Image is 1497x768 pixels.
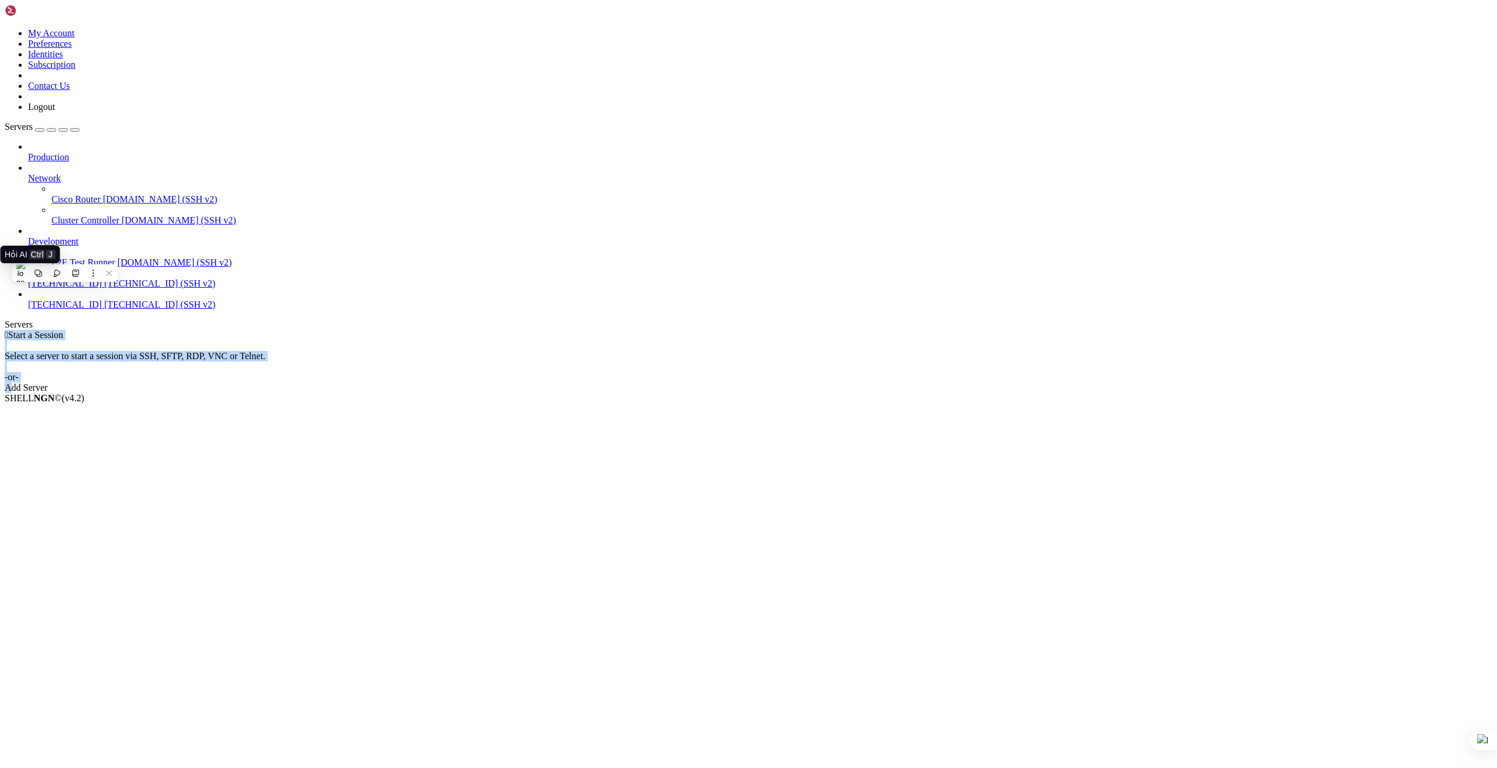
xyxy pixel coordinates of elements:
[28,81,70,91] a: Contact Us
[28,173,61,183] span: Network
[28,278,1492,289] a: [TECHNICAL_ID] [TECHNICAL_ID] (SSH v2)
[28,299,102,309] span: [TECHNICAL_ID]
[5,383,1492,393] div: Add Server
[118,257,232,267] span: [DOMAIN_NAME] (SSH v2)
[28,102,55,112] a: Logout
[51,215,119,225] span: Cluster Controller
[5,330,8,340] span: 
[62,393,85,403] span: 4.2.0
[51,257,115,267] span: E2E Test Runner
[104,278,215,288] span: [TECHNICAL_ID] (SSH v2)
[51,184,1492,205] li: Cisco Router [DOMAIN_NAME] (SSH v2)
[51,257,1492,268] a: E2E Test Runner [DOMAIN_NAME] (SSH v2)
[28,236,1492,247] a: Development
[28,142,1492,163] li: Production
[28,163,1492,226] li: Network
[28,236,78,246] span: Development
[8,330,63,340] span: Start a Session
[51,247,1492,268] li: E2E Test Runner [DOMAIN_NAME] (SSH v2)
[28,226,1492,268] li: Development
[5,340,1492,383] div: Select a server to start a session via SSH, SFTP, RDP, VNC or Telnet. -or-
[104,299,215,309] span: [TECHNICAL_ID] (SSH v2)
[5,5,72,16] img: Shellngn
[28,299,1492,310] a: [TECHNICAL_ID] [TECHNICAL_ID] (SSH v2)
[28,268,1492,289] li: [TECHNICAL_ID] [TECHNICAL_ID] (SSH v2)
[122,215,236,225] span: [DOMAIN_NAME] (SSH v2)
[28,28,75,38] a: My Account
[51,215,1492,226] a: Cluster Controller [DOMAIN_NAME] (SSH v2)
[28,49,63,59] a: Identities
[5,393,84,403] span: SHELL ©
[28,60,75,70] a: Subscription
[5,122,80,132] a: Servers
[34,393,55,403] b: NGN
[28,289,1492,310] li: [TECHNICAL_ID] [TECHNICAL_ID] (SSH v2)
[28,152,69,162] span: Production
[5,319,1492,330] div: Servers
[28,152,1492,163] a: Production
[28,173,1492,184] a: Network
[51,194,1492,205] a: Cisco Router [DOMAIN_NAME] (SSH v2)
[5,122,33,132] span: Servers
[103,194,218,204] span: [DOMAIN_NAME] (SSH v2)
[51,194,101,204] span: Cisco Router
[28,39,72,49] a: Preferences
[51,205,1492,226] li: Cluster Controller [DOMAIN_NAME] (SSH v2)
[28,278,102,288] span: [TECHNICAL_ID]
